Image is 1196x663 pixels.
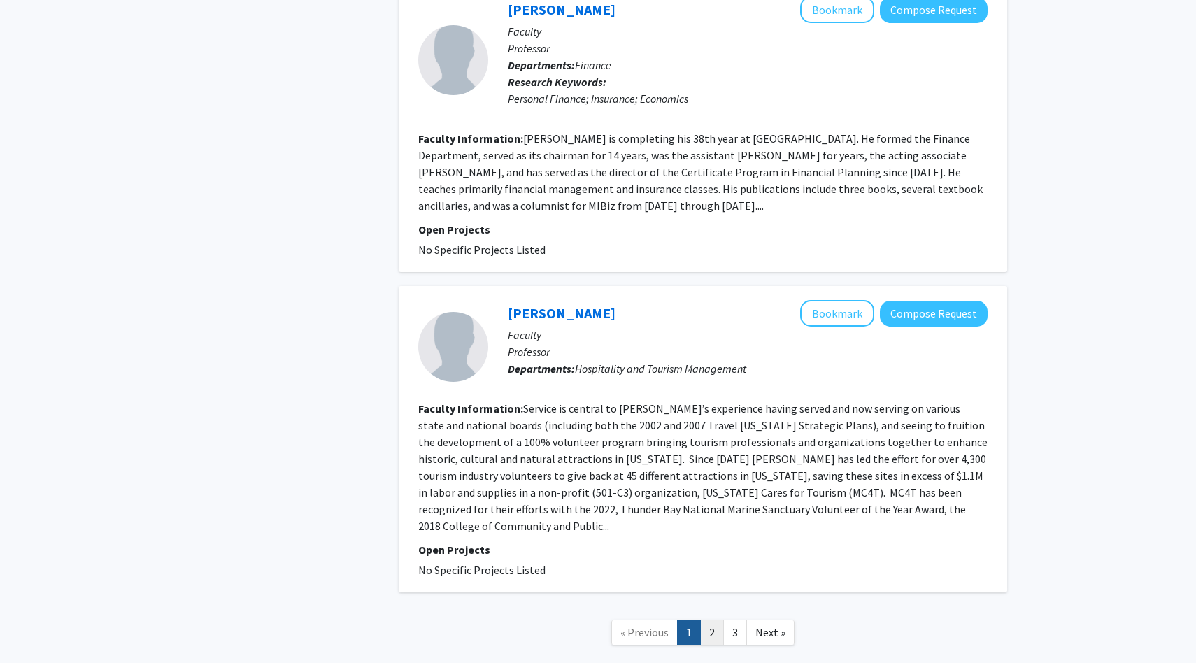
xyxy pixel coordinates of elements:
[508,58,575,72] b: Departments:
[575,58,611,72] span: Finance
[418,541,988,558] p: Open Projects
[700,620,724,645] a: 2
[880,301,988,327] button: Compose Request to Patty Janes
[508,1,615,18] a: [PERSON_NAME]
[418,131,983,213] fg-read-more: [PERSON_NAME] is completing his 38th year at [GEOGRAPHIC_DATA]. He formed the Finance Department,...
[508,362,575,376] b: Departments:
[418,563,546,577] span: No Specific Projects Listed
[508,327,988,343] p: Faculty
[418,221,988,238] p: Open Projects
[10,600,59,653] iframe: Chat
[508,75,606,89] b: Research Keywords:
[508,304,615,322] a: [PERSON_NAME]
[800,300,874,327] button: Add Patty Janes to Bookmarks
[611,620,678,645] a: Previous Page
[508,90,988,107] div: Personal Finance; Insurance; Economics
[418,131,523,145] b: Faculty Information:
[755,625,785,639] span: Next »
[418,243,546,257] span: No Specific Projects Listed
[508,343,988,360] p: Professor
[746,620,795,645] a: Next
[508,23,988,40] p: Faculty
[399,606,1007,663] nav: Page navigation
[418,401,988,533] fg-read-more: Service is central to [PERSON_NAME]’s experience having served and now serving on various state a...
[723,620,747,645] a: 3
[677,620,701,645] a: 1
[508,40,988,57] p: Professor
[620,625,669,639] span: « Previous
[575,362,746,376] span: Hospitality and Tourism Management
[418,401,523,415] b: Faculty Information:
